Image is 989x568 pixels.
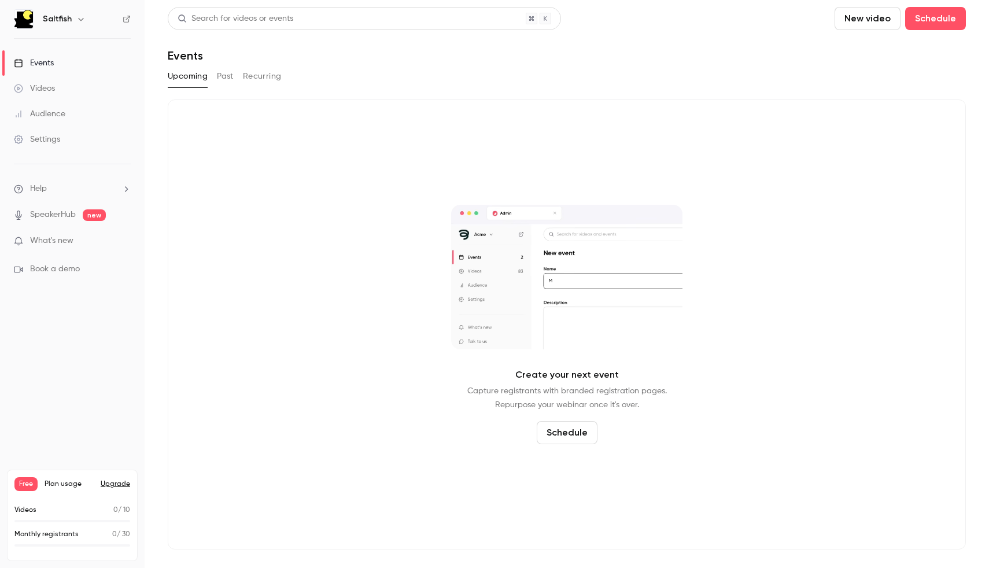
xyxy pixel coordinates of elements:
[14,529,79,540] p: Monthly registrants
[217,67,234,86] button: Past
[835,7,901,30] button: New video
[905,7,966,30] button: Schedule
[14,10,33,28] img: Saltfish
[117,236,131,246] iframe: Noticeable Trigger
[14,477,38,491] span: Free
[168,67,208,86] button: Upcoming
[537,421,597,444] button: Schedule
[101,480,130,489] button: Upgrade
[178,13,293,25] div: Search for videos or events
[467,384,667,412] p: Capture registrants with branded registration pages. Repurpose your webinar once it's over.
[30,183,47,195] span: Help
[45,480,94,489] span: Plan usage
[83,209,106,221] span: new
[30,209,76,221] a: SpeakerHub
[14,108,65,120] div: Audience
[113,507,118,514] span: 0
[515,368,619,382] p: Create your next event
[14,505,36,515] p: Videos
[30,263,80,275] span: Book a demo
[14,183,131,195] li: help-dropdown-opener
[112,531,117,538] span: 0
[168,49,203,62] h1: Events
[112,529,130,540] p: / 30
[30,235,73,247] span: What's new
[14,134,60,145] div: Settings
[14,57,54,69] div: Events
[14,83,55,94] div: Videos
[43,13,72,25] h6: Saltfish
[113,505,130,515] p: / 10
[243,67,282,86] button: Recurring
